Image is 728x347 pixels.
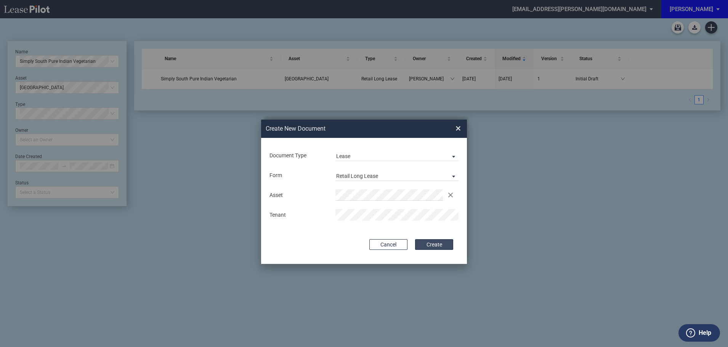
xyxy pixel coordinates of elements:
md-select: Document Type: Lease [335,150,459,161]
button: Create [415,239,453,250]
div: Lease [336,153,350,159]
div: Retail Long Lease [336,173,378,179]
button: Cancel [369,239,407,250]
div: Tenant [265,211,331,219]
label: Help [699,328,711,338]
h2: Create New Document [266,125,428,133]
span: × [455,122,461,134]
md-select: Lease Form: Retail Long Lease [335,170,459,181]
div: Form [265,172,331,179]
div: Asset [265,192,331,199]
div: Document Type [265,152,331,160]
md-dialog: Create New ... [261,120,467,264]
